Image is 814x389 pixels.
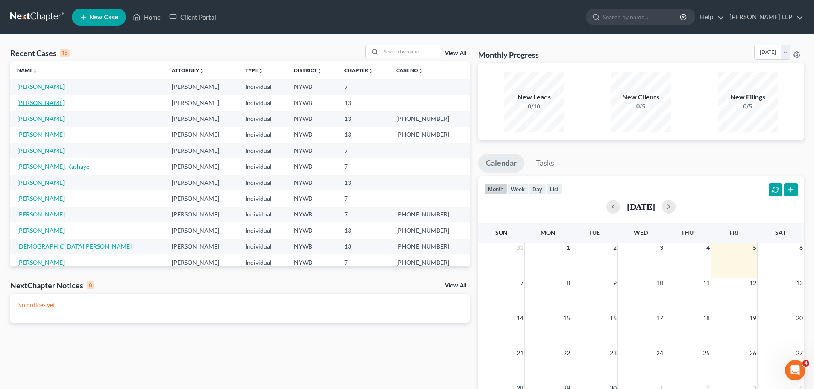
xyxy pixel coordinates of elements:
td: Individual [238,175,287,190]
span: 20 [795,313,804,323]
span: 15 [562,313,571,323]
span: Tue [589,229,600,236]
i: unfold_more [258,68,263,73]
div: 0 [87,281,94,289]
span: 10 [655,278,664,288]
a: Case Nounfold_more [396,67,423,73]
a: Districtunfold_more [294,67,322,73]
td: Individual [238,190,287,206]
td: [PERSON_NAME] [165,158,239,174]
span: 26 [749,348,757,358]
a: Typeunfold_more [245,67,263,73]
td: Individual [238,254,287,270]
div: 0/5 [718,102,778,111]
a: Attorneyunfold_more [172,67,204,73]
span: Mon [541,229,555,236]
span: New Case [89,14,118,20]
a: Help [696,9,724,25]
td: [PERSON_NAME] [165,239,239,254]
td: NYWB [287,207,338,222]
td: 7 [338,254,389,270]
td: Individual [238,158,287,174]
span: 2 [612,243,617,253]
span: 25 [702,348,711,358]
span: 13 [795,278,804,288]
span: 6 [799,243,804,253]
a: Tasks [528,154,562,173]
span: 19 [749,313,757,323]
td: [PERSON_NAME] [165,207,239,222]
span: 31 [516,243,524,253]
span: 27 [795,348,804,358]
i: unfold_more [199,68,204,73]
a: Nameunfold_more [17,67,38,73]
td: 7 [338,79,389,94]
td: [PERSON_NAME] [165,175,239,190]
span: 3 [659,243,664,253]
td: [PERSON_NAME] [165,79,239,94]
td: Individual [238,222,287,238]
i: unfold_more [418,68,423,73]
td: NYWB [287,222,338,238]
td: [PHONE_NUMBER] [389,222,470,238]
span: 7 [519,278,524,288]
td: [PHONE_NUMBER] [389,207,470,222]
td: [PERSON_NAME] [165,111,239,126]
p: No notices yet! [17,301,463,309]
a: [PERSON_NAME] [17,99,65,106]
a: Chapterunfold_more [344,67,373,73]
div: 15 [60,49,70,57]
div: New Leads [504,92,564,102]
td: Individual [238,111,287,126]
span: Sun [495,229,508,236]
a: [PERSON_NAME] [17,115,65,122]
div: Recent Cases [10,48,70,58]
span: 24 [655,348,664,358]
a: View All [445,283,466,289]
a: [PERSON_NAME] [17,147,65,154]
td: 7 [338,143,389,158]
span: 22 [562,348,571,358]
td: [PERSON_NAME] [165,190,239,206]
td: 13 [338,95,389,111]
td: Individual [238,143,287,158]
span: 4 [705,243,711,253]
a: View All [445,50,466,56]
h3: Monthly Progress [478,50,539,60]
span: 18 [702,313,711,323]
span: 5 [752,243,757,253]
td: [PERSON_NAME] [165,222,239,238]
span: 4 [802,360,809,367]
td: NYWB [287,143,338,158]
span: 16 [609,313,617,323]
div: 0/5 [611,102,671,111]
input: Search by name... [603,9,681,25]
span: 12 [749,278,757,288]
td: NYWB [287,111,338,126]
a: Calendar [478,154,524,173]
span: 23 [609,348,617,358]
a: [PERSON_NAME] [17,211,65,218]
td: 7 [338,190,389,206]
button: month [484,183,507,195]
td: [PERSON_NAME] [165,95,239,111]
span: Wed [634,229,648,236]
span: 11 [702,278,711,288]
a: [PERSON_NAME] [17,131,65,138]
button: week [507,183,529,195]
div: NextChapter Notices [10,280,94,290]
td: NYWB [287,127,338,143]
td: [PHONE_NUMBER] [389,127,470,143]
a: [PERSON_NAME] [17,195,65,202]
td: Individual [238,207,287,222]
button: list [546,183,562,195]
div: New Filings [718,92,778,102]
input: Search by name... [381,45,441,58]
td: Individual [238,127,287,143]
span: 1 [566,243,571,253]
td: [PERSON_NAME] [165,254,239,270]
a: [PERSON_NAME], Kashaye [17,163,89,170]
span: Fri [729,229,738,236]
button: day [529,183,546,195]
a: Home [129,9,165,25]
